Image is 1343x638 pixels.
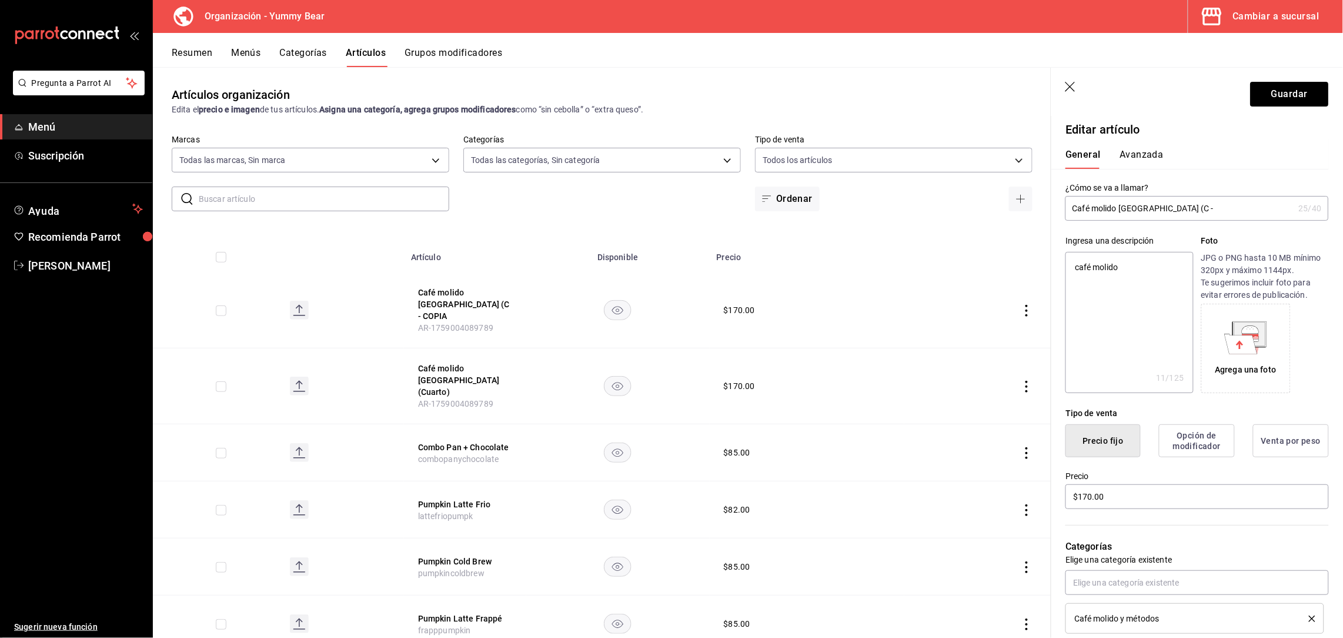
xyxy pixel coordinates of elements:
[32,77,126,89] span: Pregunta a Parrot AI
[1065,407,1329,420] div: Tipo de venta
[724,618,750,630] div: $ 85.00
[418,441,512,453] button: edit-product-location
[418,511,473,521] span: lattefriopumpk
[526,235,710,273] th: Disponible
[755,187,820,211] button: Ordenar
[1201,235,1329,247] p: Foto
[28,202,128,216] span: Ayuda
[604,300,632,320] button: availability-product
[28,258,143,274] span: [PERSON_NAME]
[14,621,143,633] span: Sugerir nueva función
[604,500,632,520] button: availability-product
[1253,424,1329,457] button: Venta por peso
[418,613,512,624] button: edit-product-location
[346,47,386,67] button: Artículos
[1065,540,1329,554] p: Categorías
[129,31,139,40] button: open_drawer_menu
[28,148,143,164] span: Suscripción
[1159,424,1235,457] button: Opción de modificador
[724,504,750,516] div: $ 82.00
[463,136,741,144] label: Categorías
[755,136,1033,144] label: Tipo de venta
[418,499,512,510] button: edit-product-location
[1065,570,1329,595] input: Elige una categoría existente
[405,47,502,67] button: Grupos modificadores
[199,105,260,114] strong: precio e imagen
[1065,554,1329,566] p: Elige una categoría existente
[418,626,471,635] span: frapppumpkin
[418,363,512,398] button: edit-product-location
[179,154,286,166] span: Todas las marcas, Sin marca
[604,443,632,463] button: availability-product
[1157,372,1184,384] div: 11 /125
[710,235,905,273] th: Precio
[724,304,755,316] div: $ 170.00
[1301,616,1315,622] button: delete
[1201,252,1329,301] p: JPG o PNG hasta 10 MB mínimo 320px y máximo 1144px. Te sugerimos incluir foto para evitar errores...
[418,287,512,322] button: edit-product-location
[724,380,755,392] div: $ 170.00
[604,376,632,396] button: availability-product
[1065,484,1329,509] input: $0.00
[1021,447,1033,459] button: actions
[1065,121,1329,138] p: Editar artículo
[172,104,1033,116] div: Edita el de tus artículos. como “sin cebolla” o “extra queso”.
[418,399,493,408] span: AR-1759004089789
[172,136,449,144] label: Marcas
[418,556,512,567] button: edit-product-location
[199,187,449,211] input: Buscar artículo
[1065,473,1329,481] label: Precio
[1065,149,1315,169] div: navigation tabs
[604,614,632,634] button: availability-product
[13,71,145,95] button: Pregunta a Parrot AI
[1299,202,1322,214] div: 25 /40
[319,105,516,114] strong: Asigna una categoría, agrega grupos modificadores
[1021,504,1033,516] button: actions
[1065,184,1329,192] label: ¿Cómo se va a llamar?
[404,235,526,273] th: Artículo
[604,557,632,577] button: availability-product
[28,119,143,135] span: Menú
[1120,149,1164,169] button: Avanzada
[1074,614,1160,623] span: Café molido y métodos
[1204,307,1288,390] div: Agrega una foto
[1021,381,1033,393] button: actions
[231,47,260,67] button: Menús
[1021,561,1033,573] button: actions
[280,47,328,67] button: Categorías
[763,154,833,166] span: Todos los artículos
[471,154,600,166] span: Todas las categorías, Sin categoría
[724,447,750,458] div: $ 85.00
[1065,149,1101,169] button: General
[195,9,325,24] h3: Organización - Yummy Bear
[1021,619,1033,630] button: actions
[1215,364,1277,376] div: Agrega una foto
[1251,82,1329,107] button: Guardar
[418,454,499,464] span: combopanychocolate
[1233,8,1319,25] div: Cambiar a sucursal
[172,47,1343,67] div: navigation tabs
[1065,424,1141,457] button: Precio fijo
[172,86,290,104] div: Artículos organización
[28,229,143,245] span: Recomienda Parrot
[724,561,750,573] div: $ 85.00
[1065,235,1193,247] div: Ingresa una descripción
[8,85,145,98] a: Pregunta a Parrot AI
[172,47,212,67] button: Resumen
[1021,305,1033,317] button: actions
[418,323,493,333] span: AR-1759004089789
[418,569,485,578] span: pumpkincoldbrew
